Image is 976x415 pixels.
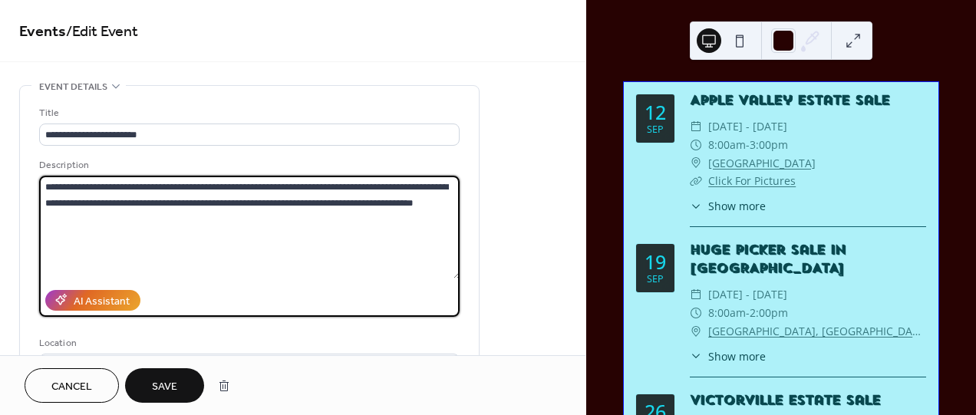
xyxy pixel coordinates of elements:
button: AI Assistant [45,290,140,311]
a: Apple Valley Estate Sale [690,92,889,108]
div: 12 [645,103,666,122]
div: ​ [690,136,702,154]
div: ​ [690,172,702,190]
div: Description [39,157,457,173]
button: Cancel [25,368,119,403]
div: Title [39,105,457,121]
span: [DATE] - [DATE] [708,117,787,136]
button: Save [125,368,204,403]
span: Show more [708,348,766,364]
div: Sep [647,125,664,135]
div: Victorville Estate Sale [690,391,926,410]
div: ​ [690,154,702,173]
div: Sep [647,275,664,285]
span: Cancel [51,379,92,395]
div: Location [39,335,457,351]
div: AI Assistant [74,293,130,309]
span: 8:00am [708,136,746,154]
div: ​ [690,285,702,304]
span: 3:00pm [750,136,788,154]
div: ​ [690,198,702,214]
a: [GEOGRAPHIC_DATA] [708,154,816,173]
a: Click For Pictures [708,173,796,188]
span: Show more [708,198,766,214]
span: 2:00pm [750,304,788,322]
span: - [746,304,750,322]
div: Huge Picker Sale in [GEOGRAPHIC_DATA] [690,241,926,278]
span: Event details [39,79,107,95]
span: - [746,136,750,154]
span: Save [152,379,177,395]
a: [GEOGRAPHIC_DATA], [GEOGRAPHIC_DATA] [708,322,926,341]
div: ​ [690,348,702,364]
span: / Edit Event [66,17,138,47]
div: 19 [645,252,666,272]
span: 8:00am [708,304,746,322]
div: ​ [690,322,702,341]
div: ​ [690,117,702,136]
span: [DATE] - [DATE] [708,285,787,304]
a: Events [19,17,66,47]
div: ​ [690,304,702,322]
button: ​Show more [690,198,766,214]
button: ​Show more [690,348,766,364]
